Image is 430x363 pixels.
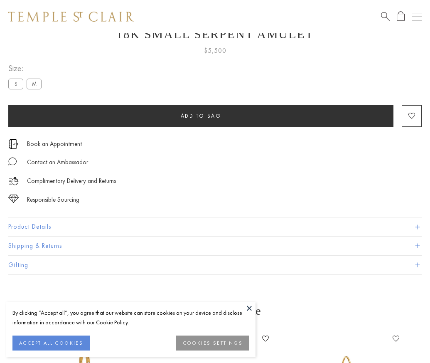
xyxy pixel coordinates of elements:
[12,336,90,351] button: ACCEPT ALL COOKIES
[27,176,116,186] p: Complimentary Delivery and Returns
[27,139,82,148] a: Book an Appointment
[381,11,390,22] a: Search
[12,308,249,327] div: By clicking “Accept all”, you agree that our website can store cookies on your device and disclos...
[8,62,45,75] span: Size:
[27,157,88,168] div: Contact an Ambassador
[8,12,134,22] img: Temple St. Clair
[8,176,19,186] img: icon_delivery.svg
[8,195,19,203] img: icon_sourcing.svg
[8,237,422,255] button: Shipping & Returns
[181,112,221,119] span: Add to bag
[27,195,79,205] div: Responsible Sourcing
[8,27,422,41] h1: 18K Small Serpent Amulet
[8,79,23,89] label: S
[176,336,249,351] button: COOKIES SETTINGS
[8,139,18,149] img: icon_appointment.svg
[8,157,17,165] img: MessageIcon-01_2.svg
[412,12,422,22] button: Open navigation
[204,45,226,56] span: $5,500
[8,105,393,127] button: Add to bag
[397,11,405,22] a: Open Shopping Bag
[27,79,42,89] label: M
[8,256,422,274] button: Gifting
[8,217,422,236] button: Product Details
